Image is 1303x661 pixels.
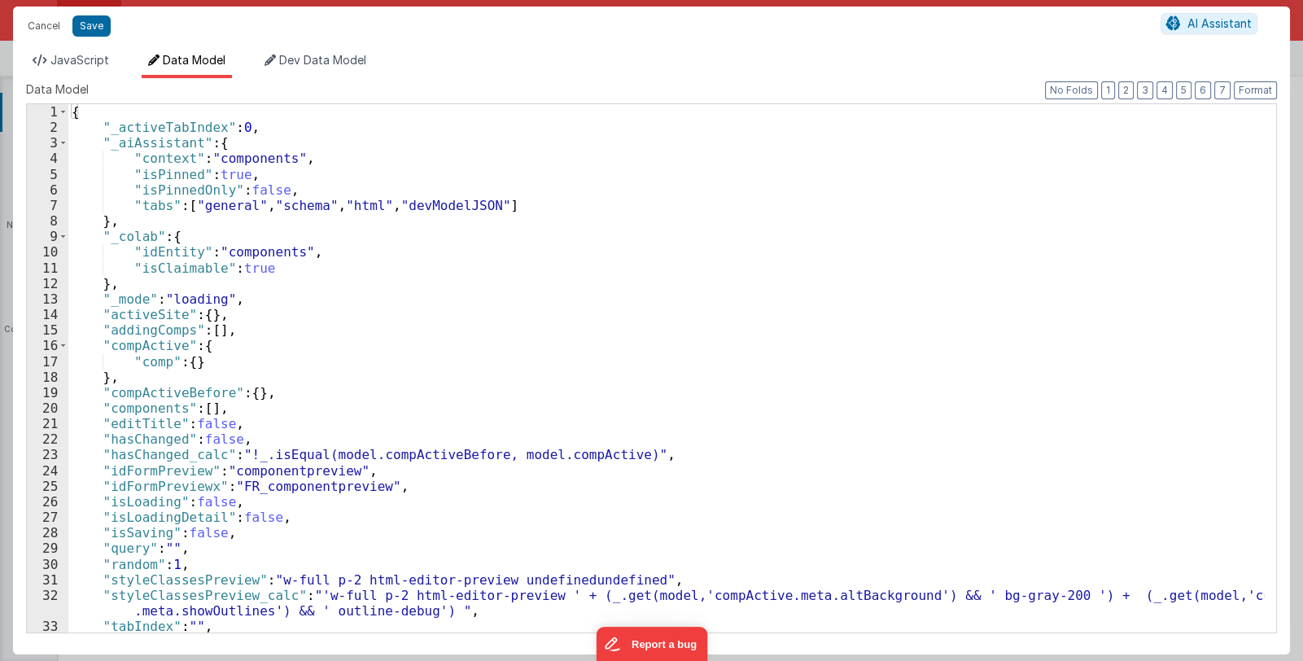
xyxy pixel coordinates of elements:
button: AI Assistant [1161,13,1257,34]
div: 24 [27,463,68,479]
div: 13 [27,291,68,307]
button: 7 [1214,81,1231,99]
div: 23 [27,447,68,462]
div: 3 [27,135,68,151]
div: 2 [27,120,68,135]
span: Data Model [163,53,225,67]
button: 5 [1176,81,1192,99]
div: 31 [27,572,68,588]
button: 2 [1118,81,1134,99]
div: 15 [27,322,68,338]
button: No Folds [1045,81,1098,99]
span: Data Model [26,81,89,98]
button: 4 [1157,81,1173,99]
button: 3 [1137,81,1153,99]
button: 1 [1101,81,1115,99]
div: 20 [27,401,68,416]
div: 16 [27,338,68,353]
div: 9 [27,229,68,244]
span: AI Assistant [1187,16,1252,30]
div: 17 [27,354,68,370]
button: 6 [1195,81,1211,99]
div: 11 [27,260,68,276]
div: 10 [27,244,68,260]
div: 4 [27,151,68,166]
button: Cancel [20,15,68,37]
div: 6 [27,182,68,198]
div: 32 [27,588,68,619]
div: 33 [27,619,68,634]
div: 8 [27,213,68,229]
div: 5 [27,167,68,182]
span: JavaScript [50,53,109,67]
div: 30 [27,557,68,572]
div: 22 [27,431,68,447]
div: 14 [27,307,68,322]
div: 7 [27,198,68,213]
div: 29 [27,541,68,556]
div: 21 [27,416,68,431]
span: Dev Data Model [279,53,366,67]
div: 27 [27,510,68,525]
div: 28 [27,525,68,541]
div: 12 [27,276,68,291]
div: 26 [27,494,68,510]
button: Format [1234,81,1277,99]
button: Save [72,15,111,37]
div: 18 [27,370,68,385]
div: 19 [27,385,68,401]
div: 1 [27,104,68,120]
iframe: Marker.io feedback button [596,627,707,661]
div: 25 [27,479,68,494]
